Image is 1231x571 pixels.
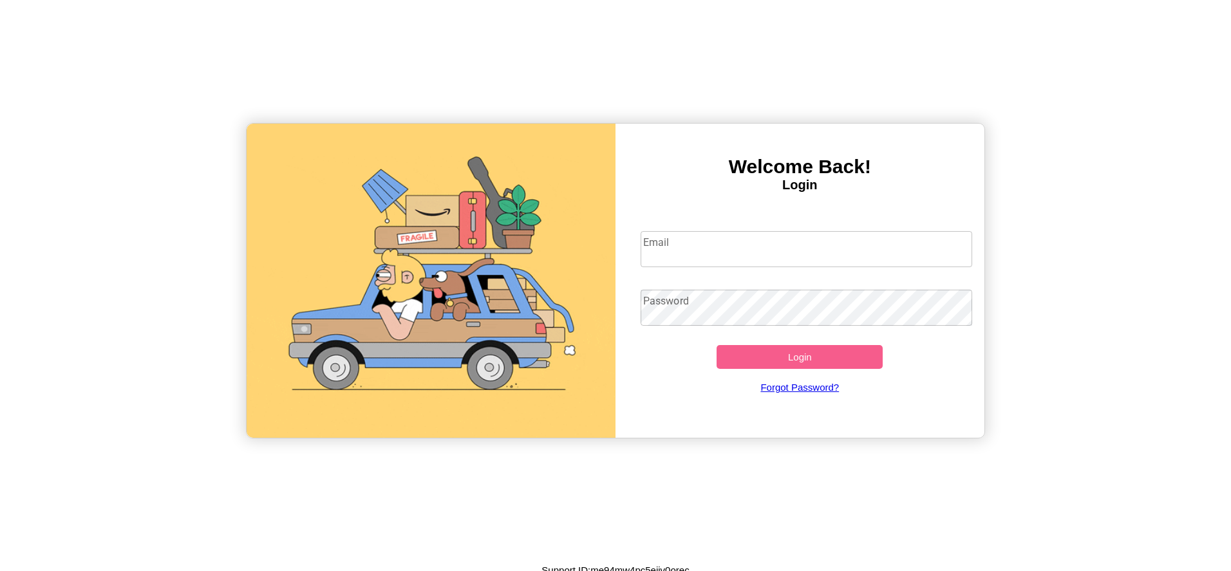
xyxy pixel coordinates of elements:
button: Login [717,345,883,369]
img: gif [247,124,615,438]
h4: Login [615,178,984,192]
a: Forgot Password? [634,369,966,406]
h3: Welcome Back! [615,156,984,178]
